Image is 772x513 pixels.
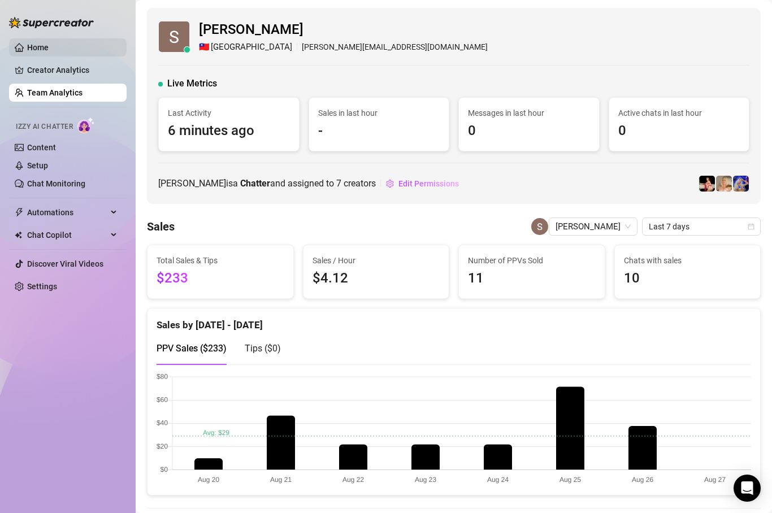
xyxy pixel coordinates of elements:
span: thunderbolt [15,208,24,217]
a: Team Analytics [27,88,83,97]
span: PPV Sales ( $233 ) [157,343,227,354]
span: 🇹🇼 [199,41,210,54]
img: Sexy [699,176,715,192]
span: Active chats in last hour [618,107,740,119]
span: [PERSON_NAME] is a and assigned to creators [158,176,376,190]
img: Sheldon [159,21,189,52]
img: AI Chatter [77,117,95,133]
span: [PERSON_NAME] [199,19,488,41]
span: Sales in last hour [318,107,440,119]
a: Chat Monitoring [27,179,85,188]
span: 11 [468,268,596,289]
h4: Sales [147,219,175,234]
span: Messages in last hour [468,107,590,119]
span: Total Sales & Tips [157,254,284,267]
span: 6 minutes ago [168,120,290,142]
span: Automations [27,203,107,221]
span: Last Activity [168,107,290,119]
span: 10 [624,268,752,289]
div: Sales by [DATE] - [DATE] [157,308,751,333]
span: Tips ( $0 ) [245,343,281,354]
span: Sales / Hour [313,254,440,267]
div: Open Intercom Messenger [734,475,761,502]
b: Chatter [240,178,270,189]
span: - [318,120,440,142]
span: setting [386,180,394,188]
a: Home [27,43,49,52]
span: 0 [468,120,590,142]
span: Sheldon [556,218,631,235]
span: $4.12 [313,268,440,289]
a: Creator Analytics [27,61,118,79]
span: calendar [748,223,754,230]
a: Discover Viral Videos [27,259,103,268]
img: Courtney [733,176,749,192]
button: Edit Permissions [385,175,459,193]
span: 0 [618,120,740,142]
img: Chat Copilot [15,231,22,239]
span: Chat Copilot [27,226,107,244]
span: Chats with sales [624,254,752,267]
span: Edit Permissions [398,179,459,188]
span: Last 7 days [649,218,754,235]
span: $233 [157,268,284,289]
span: Live Metrics [167,77,217,90]
img: Sheldon [531,218,548,235]
a: Setup [27,161,48,170]
a: Settings [27,282,57,291]
img: logo-BBDzfeDw.svg [9,17,94,28]
span: 7 [336,178,341,189]
span: [GEOGRAPHIC_DATA] [211,41,292,54]
span: Izzy AI Chatter [16,121,73,132]
span: Number of PPVs Sold [468,254,596,267]
div: [PERSON_NAME][EMAIL_ADDRESS][DOMAIN_NAME] [199,41,488,54]
img: Karen [716,176,732,192]
a: Content [27,143,56,152]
